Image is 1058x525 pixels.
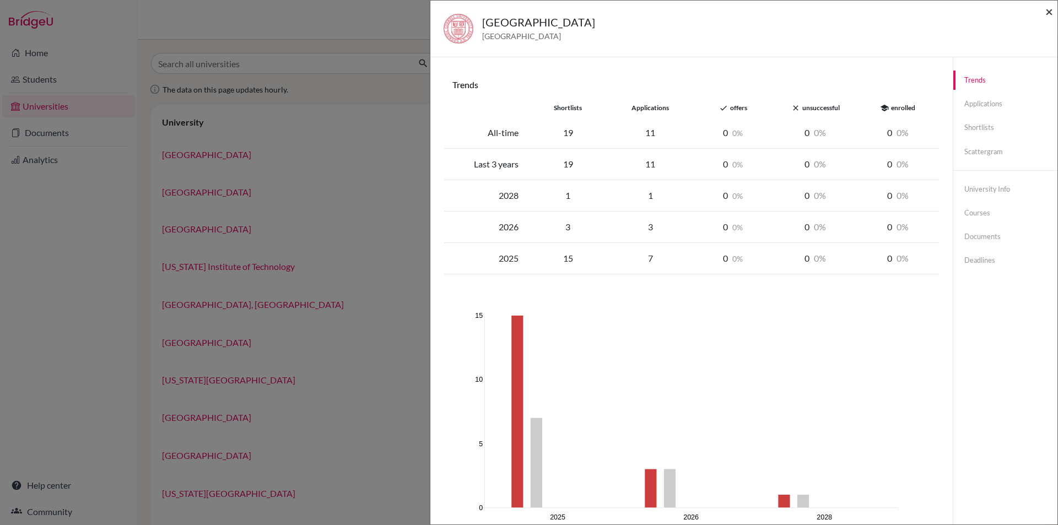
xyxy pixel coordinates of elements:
[527,103,609,113] div: shortlists
[482,14,595,30] h5: [GEOGRAPHIC_DATA]
[1045,3,1053,19] span: ×
[444,189,527,202] div: 2028
[774,220,857,234] div: 0
[527,126,609,139] div: 19
[857,220,940,234] div: 0
[609,220,692,234] div: 3
[692,220,774,234] div: 0
[527,189,609,202] div: 1
[527,220,609,234] div: 3
[692,158,774,171] div: 0
[732,128,743,138] span: 0
[791,104,800,112] i: close
[857,252,940,265] div: 0
[953,142,1057,161] a: Scattergram
[444,220,527,234] div: 2026
[732,254,743,263] span: 0
[817,514,833,522] text: 2028
[444,126,527,139] div: All-time
[692,189,774,202] div: 0
[609,103,692,113] div: applications
[609,126,692,139] div: 11
[857,189,940,202] div: 0
[802,104,840,112] span: unsuccessful
[891,104,915,112] span: enrolled
[880,104,889,112] i: school
[732,191,743,201] span: 0
[527,252,609,265] div: 15
[609,252,692,265] div: 7
[452,79,931,90] h6: Trends
[897,159,909,169] span: 0
[444,252,527,265] div: 2025
[897,253,909,263] span: 0
[1045,5,1053,18] button: Close
[527,158,609,171] div: 19
[953,227,1057,246] a: Documents
[444,158,527,171] div: Last 3 years
[482,30,595,42] span: [GEOGRAPHIC_DATA]
[953,118,1057,137] a: Shortlists
[550,514,565,522] text: 2025
[814,253,826,263] span: 0
[774,126,857,139] div: 0
[857,126,940,139] div: 0
[732,160,743,169] span: 0
[692,126,774,139] div: 0
[857,158,940,171] div: 0
[609,189,692,202] div: 1
[897,127,909,138] span: 0
[692,252,774,265] div: 0
[774,252,857,265] div: 0
[774,158,857,171] div: 0
[609,158,692,171] div: 11
[732,223,743,232] span: 0
[953,94,1057,113] a: Applications
[953,251,1057,270] a: Deadlines
[953,180,1057,199] a: University info
[683,514,699,522] text: 2026
[479,440,483,448] text: 5
[730,104,747,112] span: offers
[479,504,483,512] text: 0
[444,14,473,44] img: us_cor_p_98w037.jpeg
[953,71,1057,90] a: Trends
[814,221,826,232] span: 0
[953,203,1057,223] a: Courses
[719,104,728,112] i: done
[475,312,483,320] text: 15
[897,221,909,232] span: 0
[897,190,909,201] span: 0
[475,376,483,384] text: 10
[814,127,826,138] span: 0
[814,159,826,169] span: 0
[774,189,857,202] div: 0
[814,190,826,201] span: 0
